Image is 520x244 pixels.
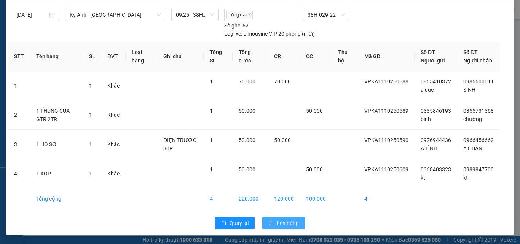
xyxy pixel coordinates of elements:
[306,166,323,172] span: 50.000
[101,130,126,159] td: Khác
[463,145,482,152] span: A HUẤN
[89,171,92,177] span: 1
[463,116,482,122] span: chương
[224,30,315,38] div: Limousine VIP 20 phòng (mới)
[101,42,126,71] th: ĐVT
[463,166,494,172] span: 0989847700
[210,137,213,143] span: 1
[221,220,227,226] span: rollback
[8,42,30,71] th: STT
[421,78,451,85] span: 0965410372
[421,87,434,93] span: a duc
[277,219,299,227] span: Lên hàng
[89,141,92,147] span: 1
[306,108,323,114] span: 50.000
[239,78,255,85] span: 70.000
[268,42,300,71] th: CR
[30,100,83,130] td: 1 THÙNG CUA GTR 2TR
[364,166,408,172] span: VPKA1110250609
[16,11,48,19] input: 11/10/2025
[89,83,92,89] span: 1
[463,108,494,114] span: 0355731368
[176,9,214,21] span: 09:25 - 38H-029.22
[163,137,196,152] span: ĐIỆN TRƯỚC 30P
[30,159,83,188] td: 1 XỐP
[239,137,255,143] span: 50.000
[300,42,332,71] th: CC
[204,42,233,71] th: Tổng SL
[233,188,268,209] td: 220.000
[8,71,30,100] td: 1
[101,71,126,100] td: Khác
[364,137,408,143] span: VPKA1110250590
[274,78,291,85] span: 70.000
[421,137,451,143] span: 0976944436
[358,188,415,209] td: 4
[30,130,83,159] td: 1 HÔ SƠ
[463,49,478,55] span: Số ĐT
[204,188,233,209] td: 4
[224,30,242,38] span: Loại xe:
[210,78,213,85] span: 1
[239,108,255,114] span: 50.000
[8,130,30,159] td: 3
[156,13,161,17] span: down
[157,42,204,71] th: Ghi chú
[101,100,126,130] td: Khác
[463,175,468,181] span: kt
[358,42,415,71] th: Mã GD
[364,78,408,85] span: VPKA1110250588
[230,219,249,227] span: Quay lại
[463,78,494,85] span: 0986600011
[210,108,213,114] span: 1
[274,137,291,143] span: 50.000
[463,137,494,143] span: 0966456662
[233,42,268,71] th: Tổng cước
[364,108,408,114] span: VPKA1110250589
[226,11,253,19] span: Tổng đài
[224,21,249,30] div: 52
[421,166,451,172] span: 0368403323
[421,175,425,181] span: kt
[332,42,358,71] th: Thu hộ
[30,188,83,209] td: Tổng cộng
[421,57,445,64] span: Người gửi
[421,116,431,122] span: bình
[239,166,255,172] span: 50.000
[210,166,213,172] span: 1
[101,159,126,188] td: Khác
[83,42,101,71] th: SL
[300,188,332,209] td: 100.000
[215,217,255,229] button: rollbackQuay lại
[248,13,252,17] span: close
[463,87,475,93] span: SINH
[70,9,161,21] span: Kỳ Anh - Hà Nội
[30,42,83,71] th: Tên hàng
[262,217,305,229] button: uploadLên hàng
[463,57,492,64] span: Người nhận
[8,159,30,188] td: 4
[268,220,274,226] span: upload
[421,108,451,114] span: 0335846193
[8,100,30,130] td: 2
[308,9,345,21] span: 38H-029.22
[421,49,435,55] span: Số ĐT
[421,145,437,152] span: A TÌNH
[268,188,300,209] td: 120.000
[126,42,157,71] th: Loại hàng
[89,112,92,118] span: 1
[224,21,241,30] span: Số ghế:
